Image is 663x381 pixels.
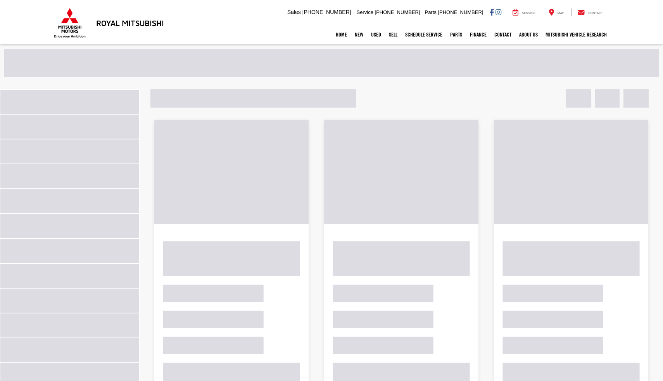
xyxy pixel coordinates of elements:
a: Mitsubishi Vehicle Research [542,25,611,44]
a: Sell [385,25,401,44]
a: About Us [515,25,542,44]
h3: Royal Mitsubishi [96,19,164,27]
a: Contact [571,9,609,16]
a: Schedule Service: Opens in a new tab [401,25,446,44]
span: Sales [287,9,301,15]
img: Mitsubishi [52,8,87,38]
a: Service [507,9,541,16]
a: Home [332,25,351,44]
a: Instagram: Click to visit our Instagram page [496,9,501,15]
a: Contact [490,25,515,44]
a: Parts: Opens in a new tab [446,25,466,44]
span: Map [558,11,564,15]
a: Finance [466,25,490,44]
a: Used [367,25,385,44]
a: New [351,25,367,44]
span: Service [522,11,535,15]
span: Service [357,9,373,15]
span: [PHONE_NUMBER] [302,9,351,15]
span: [PHONE_NUMBER] [438,9,483,15]
span: Contact [588,11,603,15]
span: Parts [425,9,436,15]
a: Map [543,9,570,16]
a: Facebook: Click to visit our Facebook page [490,9,494,15]
span: [PHONE_NUMBER] [375,9,420,15]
